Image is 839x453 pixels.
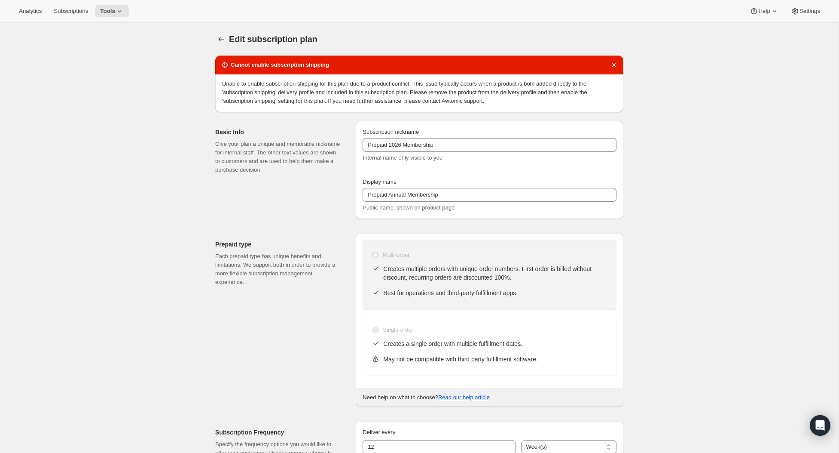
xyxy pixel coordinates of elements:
[363,138,616,152] input: Subscribe & Save
[222,80,616,105] p: Unable to enable subscription shipping for this plan due to a product conflict. This issue typica...
[786,5,825,17] button: Settings
[95,5,129,17] button: Tools
[231,61,329,69] h2: Cannot enable subscription shipping
[356,388,623,407] div: Need help on what to choose?
[54,8,88,15] span: Subscriptions
[608,59,620,71] button: Dismiss notification
[383,265,607,282] p: Creates multiple orders with unique order numbers. First order is billed without discount, recurr...
[363,428,616,437] p: Deliver every
[14,5,47,17] button: Analytics
[215,252,342,287] p: Each prepaid type has unique benefits and limitations. We support both in order to provide a more...
[215,240,342,249] h2: Prepaid type
[100,8,115,15] span: Tools
[758,8,770,15] span: Help
[363,188,616,202] input: Subscribe & Save
[383,327,413,333] span: Single-order
[383,339,607,348] p: Creates a single order with multiple fulfillment dates.
[215,140,342,174] p: Give your plan a unique and memorable nickname for internal staff. The other text values are show...
[19,8,42,15] span: Analytics
[383,355,607,364] p: May not be compatible with third party fulfillment software.
[229,34,317,44] span: Edit subscription plan
[215,428,342,437] h2: Subscription Frequency
[799,8,820,15] span: Settings
[363,204,455,211] span: Public name, shown on product page
[49,5,93,17] button: Subscriptions
[363,129,419,135] span: Subscription nickname
[383,289,607,297] p: Best for operations and third-party fulfillment apps.
[215,33,227,45] button: Subscription plans
[363,179,397,185] span: Display name
[438,394,490,401] a: Read our help article
[383,252,409,258] span: Multi-order
[363,154,442,161] span: Internal name only visible to you
[215,128,342,136] h2: Basic Info
[744,5,784,17] button: Help
[810,415,830,436] div: Open Intercom Messenger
